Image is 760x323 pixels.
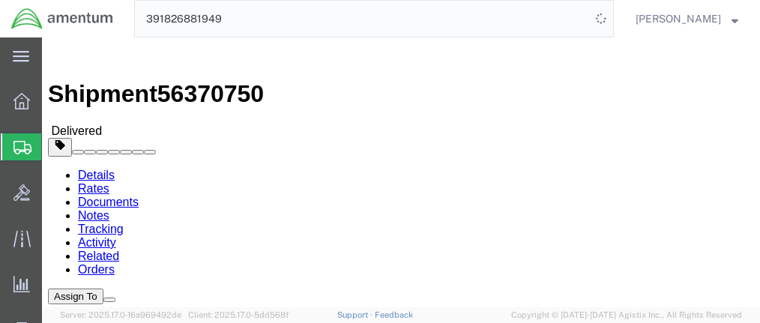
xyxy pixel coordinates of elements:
[188,310,289,319] span: Client: 2025.17.0-5dd568f
[337,310,375,319] a: Support
[511,309,742,322] span: Copyright © [DATE]-[DATE] Agistix Inc., All Rights Reserved
[10,7,114,30] img: logo
[635,10,739,28] button: [PERSON_NAME]
[135,1,591,37] input: Search for shipment number, reference number
[42,37,760,307] iframe: FS Legacy Container
[375,310,413,319] a: Feedback
[636,10,721,27] span: Regina Escobar
[60,310,181,319] span: Server: 2025.17.0-16a969492de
